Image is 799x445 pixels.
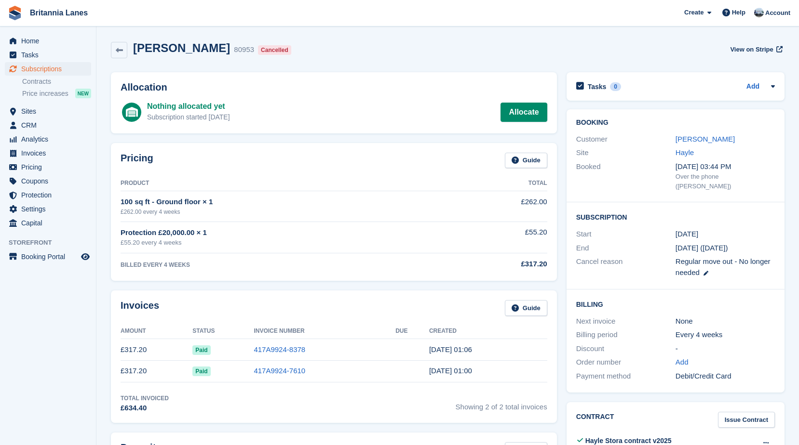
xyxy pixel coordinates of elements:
th: Created [429,324,547,339]
time: 2025-05-24 00:06:11 UTC [429,345,472,353]
th: Amount [121,324,192,339]
a: menu [5,174,91,188]
span: CRM [21,118,79,132]
a: menu [5,132,91,146]
div: Customer [576,134,676,145]
a: 417A9924-8378 [254,345,305,353]
a: Guide [505,300,547,316]
div: NEW [75,89,91,98]
span: Help [732,8,745,17]
td: £317.20 [121,360,192,382]
span: Sites [21,105,79,118]
div: End [576,243,676,254]
td: £55.20 [453,222,547,253]
span: Invoices [21,146,79,160]
span: Capital [21,216,79,230]
div: BILLED EVERY 4 WEEKS [121,261,453,269]
a: 417A9924-7610 [254,366,305,375]
div: Nothing allocated yet [147,101,230,112]
span: Price increases [22,89,68,98]
h2: Billing [576,299,775,309]
h2: Pricing [121,153,153,169]
div: Billing period [576,329,676,340]
span: Paid [192,366,210,376]
a: menu [5,105,91,118]
span: Pricing [21,160,79,174]
h2: Invoices [121,300,159,316]
div: Debit/Credit Card [676,371,775,382]
div: Start [576,229,676,240]
img: stora-icon-8386f47178a22dfd0bd8f6a31ec36ba5ce8667c1dd55bd0f319d3a0aa187defe.svg [8,6,22,20]
a: Guide [505,153,547,169]
a: Britannia Lanes [26,5,92,21]
span: Analytics [21,132,79,146]
a: menu [5,62,91,76]
span: Subscriptions [21,62,79,76]
div: 100 sq ft - Ground floor × 1 [121,196,453,208]
span: Protection [21,188,79,202]
div: Every 4 weeks [676,329,775,340]
td: £262.00 [453,191,547,222]
div: Cancelled [258,45,291,55]
img: John Millership [754,8,764,17]
a: Price increases NEW [22,88,91,99]
div: £55.20 every 4 weeks [121,238,453,248]
h2: Tasks [588,82,607,91]
span: Regular move out - No longer needed [676,257,771,276]
span: Tasks [21,48,79,62]
div: Protection £20,000.00 × 1 [121,227,453,238]
a: Allocate [501,103,547,122]
div: None [676,316,775,327]
th: Invoice Number [254,324,395,339]
a: menu [5,34,91,48]
a: menu [5,146,91,160]
div: Next invoice [576,316,676,327]
span: Showing 2 of 2 total invoices [456,394,547,414]
div: Booked [576,161,676,191]
a: Preview store [80,251,91,262]
a: menu [5,250,91,263]
div: 0 [610,82,621,91]
span: View on Stripe [730,45,773,54]
span: Storefront [9,238,96,248]
a: menu [5,160,91,174]
a: menu [5,202,91,216]
div: Total Invoiced [121,394,169,403]
div: £317.20 [453,259,547,270]
a: View on Stripe [726,41,785,57]
h2: Allocation [121,82,547,93]
a: Add [676,357,689,368]
th: Total [453,176,547,191]
a: Add [746,81,759,92]
div: Subscription started [DATE] [147,112,230,122]
span: Home [21,34,79,48]
a: Issue Contract [718,412,775,428]
h2: Booking [576,119,775,127]
div: [DATE] 03:44 PM [676,161,775,172]
th: Due [395,324,429,339]
h2: [PERSON_NAME] [133,41,230,54]
a: Contracts [22,77,91,86]
span: Booking Portal [21,250,79,263]
td: £317.20 [121,339,192,361]
a: menu [5,216,91,230]
a: [PERSON_NAME] [676,135,735,143]
a: menu [5,188,91,202]
div: Site [576,147,676,158]
div: Over the phone ([PERSON_NAME]) [676,172,775,191]
h2: Subscription [576,212,775,222]
div: Cancel reason [576,256,676,278]
div: Order number [576,357,676,368]
span: [DATE] ([DATE]) [676,244,728,252]
a: menu [5,48,91,62]
div: - [676,343,775,354]
span: Settings [21,202,79,216]
h2: Contract [576,412,614,428]
time: 2025-04-26 00:00:00 UTC [676,229,698,240]
span: Create [684,8,704,17]
a: Hayle [676,148,694,157]
span: Paid [192,345,210,355]
time: 2025-04-26 00:00:52 UTC [429,366,472,375]
th: Status [192,324,254,339]
th: Product [121,176,453,191]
